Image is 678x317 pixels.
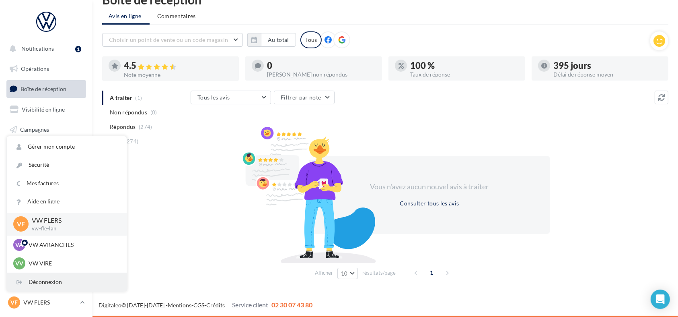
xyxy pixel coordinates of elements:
span: VV [15,259,23,267]
div: 4.5 [124,61,232,70]
a: Campagnes [5,121,88,138]
span: Répondus [110,123,136,131]
span: résultats/page [362,269,396,277]
button: 10 [337,268,358,279]
span: Opérations [21,65,49,72]
p: vw-fle-lan [32,225,114,232]
div: Note moyenne [124,72,232,78]
span: Non répondus [110,108,147,116]
a: CGS [193,302,204,309]
span: Commentaires [157,12,196,20]
span: (274) [139,124,152,130]
span: Notifications [21,45,54,52]
span: 1 [425,266,438,279]
span: Tous les avis [197,94,230,101]
a: VF VW FLERS [6,295,86,310]
p: VW VIRE [29,259,117,267]
a: PLV et print personnalisable [5,201,88,225]
button: Filtrer par note [274,91,335,104]
div: 395 jours [553,61,662,70]
div: Open Intercom Messenger [651,290,670,309]
a: Médiathèque [5,161,88,178]
div: Taux de réponse [410,72,519,77]
p: VW FLERS [23,298,77,307]
a: Calendrier [5,181,88,198]
a: Visibilité en ligne [5,101,88,118]
a: Crédits [206,302,225,309]
a: Contacts [5,141,88,158]
button: Au total [247,33,296,47]
span: Campagnes [20,126,49,133]
a: Sécurité [7,156,127,174]
div: Déconnexion [7,273,127,291]
button: Choisir un point de vente ou un code magasin [102,33,243,47]
p: VW AVRANCHES [29,241,117,249]
div: Vous n'avez aucun nouvel avis à traiter [360,182,499,192]
span: VA [16,241,23,249]
a: Campagnes DataOnDemand [5,228,88,252]
a: Digitaleo [99,302,121,309]
a: Boîte de réception [5,80,88,97]
a: Mentions [168,302,191,309]
span: 10 [341,270,348,277]
span: Choisir un point de vente ou un code magasin [109,36,228,43]
a: Mes factures [7,174,127,193]
span: VF [17,220,25,229]
div: 1 [75,46,81,52]
span: Boîte de réception [21,85,66,92]
span: (0) [150,109,157,116]
div: 0 [267,61,376,70]
span: (274) [125,138,139,145]
span: Visibilité en ligne [22,106,65,113]
button: Consulter tous les avis [397,199,462,208]
span: VF [10,298,18,307]
button: Tous les avis [191,91,271,104]
span: Service client [232,301,268,309]
a: Gérer mon compte [7,138,127,156]
p: VW FLERS [32,216,114,225]
div: Délai de réponse moyen [553,72,662,77]
button: Au total [261,33,296,47]
a: Opérations [5,60,88,77]
span: 02 30 07 43 80 [271,301,312,309]
div: 100 % [410,61,519,70]
div: Tous [300,31,322,48]
div: [PERSON_NAME] non répondus [267,72,376,77]
span: © [DATE]-[DATE] - - - [99,302,312,309]
a: Aide en ligne [7,193,127,211]
span: Afficher [315,269,333,277]
button: Notifications 1 [5,40,84,57]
